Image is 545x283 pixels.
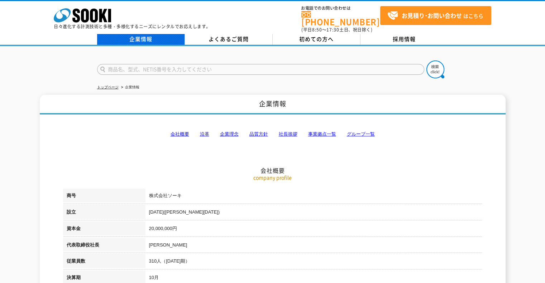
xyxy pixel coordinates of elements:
[97,64,424,75] input: 商品名、型式、NETIS番号を入力してください
[63,254,145,270] th: 従業員数
[145,238,482,254] td: [PERSON_NAME]
[120,84,139,91] li: 企業情報
[301,6,380,10] span: お電話でのお問い合わせは
[145,189,482,205] td: 株式会社ソーキ
[312,26,322,33] span: 8:50
[360,34,448,45] a: 採用情報
[63,95,482,174] h2: 会社概要
[145,221,482,238] td: 20,000,000円
[273,34,360,45] a: 初めての方へ
[145,254,482,270] td: 310人（[DATE]期）
[200,131,209,137] a: 沿革
[380,6,491,25] a: お見積り･お問い合わせはこちら
[63,189,145,205] th: 商号
[185,34,273,45] a: よくあるご質問
[299,35,334,43] span: 初めての方へ
[63,221,145,238] th: 資本金
[326,26,339,33] span: 17:30
[301,26,372,33] span: (平日 ～ 土日、祝日除く)
[347,131,375,137] a: グループ一覧
[387,10,483,21] span: はこちら
[220,131,239,137] a: 企業理念
[402,11,462,20] strong: お見積り･お問い合わせ
[308,131,336,137] a: 事業拠点一覧
[63,238,145,254] th: 代表取締役社長
[301,11,380,26] a: [PHONE_NUMBER]
[279,131,297,137] a: 社長挨拶
[54,24,211,29] p: 日々進化する計測技術と多種・多様化するニーズにレンタルでお応えします。
[145,205,482,221] td: [DATE]([PERSON_NAME][DATE])
[171,131,189,137] a: 会社概要
[249,131,268,137] a: 品質方針
[426,60,444,78] img: btn_search.png
[63,174,482,181] p: company profile
[97,34,185,45] a: 企業情報
[63,205,145,221] th: 設立
[97,85,119,89] a: トップページ
[40,95,506,114] h1: 企業情報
